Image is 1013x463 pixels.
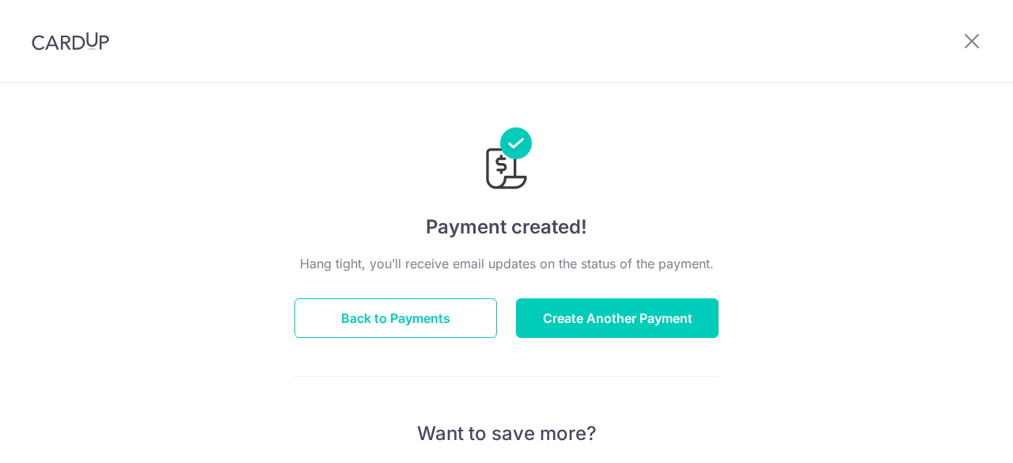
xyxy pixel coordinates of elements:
[294,254,719,273] p: Hang tight, you’ll receive email updates on the status of the payment.
[294,298,497,338] button: Back to Payments
[481,127,532,194] img: Payments
[912,416,997,455] iframe: Opens a widget where you can find more information
[294,421,719,446] p: Want to save more?
[294,213,719,241] h4: Payment created!
[32,32,109,51] img: CardUp
[516,298,719,338] button: Create Another Payment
